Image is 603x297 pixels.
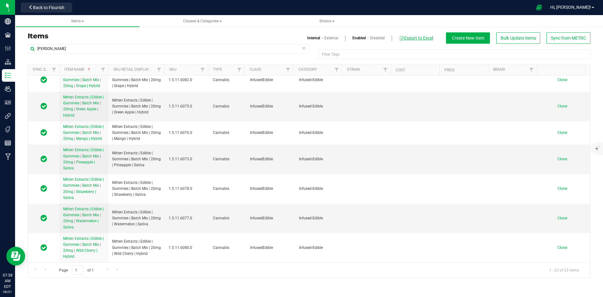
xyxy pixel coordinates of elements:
[557,216,573,220] a: Clone
[183,19,222,23] span: Classes & Categories
[41,75,47,84] span: In Sync
[557,78,567,82] span: Clone
[28,44,309,53] input: Search Item Name, SKU Retail Name, or Part Number
[557,130,567,135] span: Clone
[301,44,306,52] span: Clear
[557,186,573,191] a: Clone
[396,68,405,72] a: Cost
[33,67,57,72] a: Sync Status
[250,130,291,136] span: InfusedEdible
[63,236,105,260] a: Mitten Extracts | Edible | Gummies | Batch Mix | 20mg | Wild Cherry | Hybrid
[299,245,340,251] span: Infused-Edible
[557,245,573,250] a: Clone
[41,155,47,163] span: In Sync
[213,77,242,83] span: Cannabis
[54,265,99,275] span: Page of 1
[5,59,11,65] inline-svg: Distribution
[5,99,11,106] inline-svg: User Roles
[41,102,47,111] span: In Sync
[112,150,161,168] span: Mitten Extracts | Edible | Gummies | Batch Mix | 20mg | Pineapple | Sativa
[63,206,105,230] a: Mitten Extracts | Edible | Gummies | Batch Mix | 20mg | Watermelon | Sativa
[5,45,11,52] inline-svg: Configuration
[213,103,242,109] span: Cannabis
[550,5,591,10] span: Hi, [PERSON_NAME]!
[169,186,205,192] span: 1.5.11.6078.0
[551,36,586,41] span: Sync from METRC
[169,77,205,83] span: 1.5.11.6082.0
[169,130,205,136] span: 1.5.11.6076.0
[493,67,505,72] a: Brand
[41,128,47,137] span: In Sync
[41,184,47,193] span: In Sync
[5,153,11,160] inline-svg: Manufacturing
[213,215,242,221] span: Cannabis
[5,126,11,133] inline-svg: Tags
[112,71,161,89] span: Mitten Extracts | Edible | Gummies | Batch Mix | 20mg | Grape | Hybrid
[557,157,573,161] a: Clone
[213,130,242,136] span: Cannabis
[112,209,161,228] span: Mitten Extracts | Edible | Gummies | Batch Mix | 20mg | Watermelon | Sativa
[169,156,205,162] span: 1.5.11.6073.0
[250,77,291,83] span: InfusedEdible
[5,86,11,92] inline-svg: Users
[557,245,567,250] span: Clone
[213,245,242,251] span: Cannabis
[324,35,338,41] a: External
[169,245,205,251] span: 1.5.11.6080.0
[213,156,242,162] span: Cannabis
[63,147,105,171] a: Mitten Extracts | Edible | Gummies | Batch Mix | 20mg | Pineapple | Sativa
[63,71,105,89] a: Mitten Extracts | Edible | Gummies | Batch Mix | 20mg | Grape | Hybrid
[299,77,340,83] span: Infused-Edible
[3,272,12,289] p: 07:58 AM EDT
[63,124,105,142] a: Mitten Extracts | Edible | Gummies | Batch Mix | 20mg | Mango | Hybrid
[557,130,573,135] a: Clone
[64,67,92,72] a: Item Name
[557,186,567,191] span: Clone
[63,94,105,118] a: Mitten Extracts | Edible | Gummies | Batch Mix | 20mg | Green Apple | Hybrid
[331,64,342,75] a: Filter
[71,19,84,23] span: Items
[5,140,11,146] inline-svg: Reports
[5,18,11,25] inline-svg: Company
[544,265,584,275] span: 1 - 23 of 23 items
[299,103,340,109] span: Infused-Edible
[28,32,304,40] h3: Items
[250,215,291,221] span: InfusedEdible
[3,289,12,294] p: 08/21
[557,157,567,161] span: Clone
[213,67,222,72] a: Type
[299,215,340,221] span: Infused-Edible
[112,124,161,142] span: Mitten Extracts | Edible | Gummies | Batch Mix | 20mg | Mango | Hybrid
[526,64,537,75] a: Filter
[33,5,64,10] span: Back to Flourish
[113,67,160,72] a: Sku Retail Display Name
[557,104,573,108] a: Clone
[169,215,205,221] span: 1.5.11.6077.0
[63,148,104,170] span: Mitten Extracts | Edible | Gummies | Batch Mix | 20mg | Pineapple | Sativa
[250,103,291,109] span: InfusedEdible
[63,207,104,229] span: Mitten Extracts | Edible | Gummies | Batch Mix | 20mg | Watermelon | Sativa
[41,243,47,252] span: In Sync
[446,32,490,44] button: Create New Item
[154,64,164,75] a: Filter
[307,35,320,41] a: Internal
[532,1,546,14] span: Open Ecommerce Menu
[63,177,105,201] a: Mitten Extracts | Edible | Gummies | Batch Mix | 20mg | Strawberry | Sativa
[250,156,291,162] span: InfusedEdible
[380,64,390,75] a: Filter
[198,64,208,75] a: Filter
[21,3,72,13] button: Back to Flourish
[63,71,104,88] span: Mitten Extracts | Edible | Gummies | Batch Mix | 20mg | Grape | Hybrid
[250,186,291,192] span: InfusedEdible
[98,64,108,75] a: Filter
[298,67,317,72] a: Category
[41,214,47,223] span: In Sync
[112,180,161,198] span: Mitten Extracts | Edible | Gummies | Batch Mix | 20mg | Strawberry | Sativa
[63,236,104,259] span: Mitten Extracts | Edible | Gummies | Batch Mix | 20mg | Wild Cherry | Hybrid
[63,124,104,141] span: Mitten Extracts | Edible | Gummies | Batch Mix | 20mg | Mango | Hybrid
[501,36,536,41] span: Bulk Update Items
[557,104,567,108] span: Clone
[112,97,161,116] span: Mitten Extracts | Edible | Gummies | Batch Mix | 20mg | Green Apple | Hybrid
[250,67,261,72] a: Class
[399,33,433,43] button: Export to Excel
